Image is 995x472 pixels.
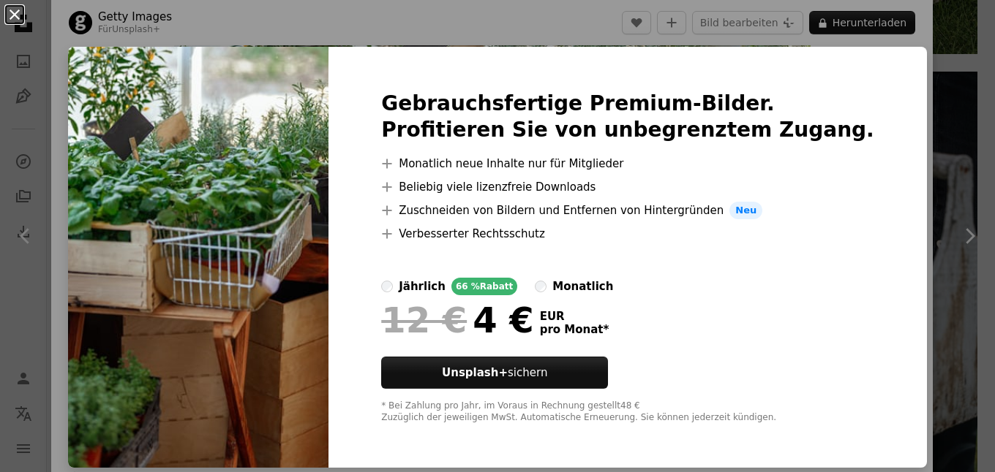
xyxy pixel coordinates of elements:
div: monatlich [552,278,613,295]
span: Neu [729,202,762,219]
img: premium_photo-1661432577698-7c1641d01c0a [68,47,328,468]
input: jährlich66 %Rabatt [381,281,393,292]
button: Unsplash+sichern [381,357,608,389]
input: monatlich [535,281,547,292]
li: Verbesserter Rechtsschutz [381,225,874,243]
span: pro Monat * [540,323,609,336]
li: Beliebig viele lizenzfreie Downloads [381,178,874,196]
strong: Unsplash+ [442,366,508,379]
div: jährlich [399,278,446,295]
div: * Bei Zahlung pro Jahr, im Voraus in Rechnung gestellt 48 € Zuzüglich der jeweiligen MwSt. Automa... [381,400,874,424]
span: EUR [540,310,609,323]
h2: Gebrauchsfertige Premium-Bilder. Profitieren Sie von unbegrenztem Zugang. [381,91,874,143]
li: Monatlich neue Inhalte nur für Mitglieder [381,155,874,172]
span: 12 € [381,301,467,339]
div: 4 € [381,301,533,339]
div: 66 % Rabatt [451,278,517,295]
li: Zuschneiden von Bildern und Entfernen von Hintergründen [381,202,874,219]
